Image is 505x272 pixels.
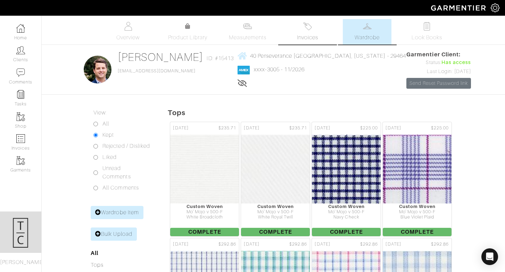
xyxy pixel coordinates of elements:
a: Product Library [164,22,212,42]
span: 40 Perseverance [GEOGRAPHIC_DATA], [US_STATE] - 29464 [250,53,406,59]
label: Liked [102,153,117,161]
div: Custom Woven [383,204,452,209]
div: Open Intercom Messenger [481,248,498,265]
label: All Comments [102,184,139,192]
a: [DATE] $225.00 Custom Woven Mo' Mojo v 500-F Navy Check Complete [311,121,382,237]
span: [DATE] [244,125,259,131]
label: Kept [102,131,114,139]
span: [DATE] [173,241,188,248]
label: Unread Comments [102,164,150,181]
img: comment-icon-a0a6a9ef722e966f86d9cbdc48e553b5cf19dbc54f86b18d962a5391bc8f6eb6.png [16,68,25,77]
a: Overview [104,19,152,45]
img: wardrobe-487a4870c1b7c33e795ec22d11cfc2ed9d08956e64fb3008fe2437562e282088.svg [363,22,372,31]
a: Bulk Upload [91,227,137,241]
span: Invoices [297,33,318,42]
div: Navy Check [312,215,381,220]
div: Mo' Mojo v 500-F [170,209,239,215]
span: Complete [241,228,310,236]
div: Last Login: [DATE] [406,68,471,75]
a: 40 Perseverance [GEOGRAPHIC_DATA], [US_STATE] - 29464 [238,51,406,60]
img: aKYMpxwB5Go3k8snSpRPMsYV.jpg [85,134,325,204]
span: [DATE] [173,125,188,131]
div: Mo' Mojo v 500-F [312,209,381,215]
span: $225.00 [431,125,449,131]
span: Product Library [168,33,207,42]
div: Mo' Mojo v 500-F [241,209,310,215]
img: clients-icon-6bae9207a08558b7cb47a8932f037763ab4055f8c8b6bfacd5dc20c3e0201464.png [16,46,25,55]
div: Mo' Mojo v 500-F [383,209,452,215]
div: Status: [406,59,471,66]
span: Measurements [229,33,267,42]
a: All [91,250,98,256]
span: $292.86 [360,241,378,248]
h5: Tops [168,109,505,117]
a: Measurements [223,19,272,45]
span: $235.71 [218,125,236,131]
a: [PERSON_NAME] [118,51,204,63]
span: $292.86 [289,241,307,248]
img: garments-icon-b7da505a4dc4fd61783c78ac3ca0ef83fa9d6f193b1c9dc38574b1d14d53ca28.png [16,112,25,121]
span: Complete [170,228,239,236]
a: Wardrobe [343,19,391,45]
span: Overview [116,33,140,42]
span: [DATE] [315,241,330,248]
img: orders-27d20c2124de7fd6de4e0e44c1d41de31381a507db9b33961299e4e07d508b8c.svg [303,22,312,31]
span: $235.71 [289,125,307,131]
img: dashboard-icon-dbcd8f5a0b271acd01030246c82b418ddd0df26cd7fceb0bd07c9910d44c42f6.png [16,24,25,33]
a: [EMAIL_ADDRESS][DOMAIN_NAME] [118,69,196,73]
span: Wardrobe [355,33,380,42]
img: reminder-icon-8004d30b9f0a5d33ae49ab947aed9ed385cf756f9e5892f1edd6e32f2345188e.png [16,90,25,99]
a: [DATE] $235.71 Custom Woven Mo' Mojo v 500-F White Royal Twill Complete [240,121,311,237]
label: All [102,120,109,128]
div: Custom Woven [312,204,381,209]
span: [DATE] [386,125,401,131]
img: todo-9ac3debb85659649dc8f770b8b6100bb5dab4b48dedcbae339e5042a72dfd3cc.svg [423,22,431,31]
a: Look Books [403,19,451,45]
img: garmentier-logo-header-white-b43fb05a5012e4ada735d5af1a66efaba907eab6374d6393d1fbf88cb4ef424d.png [428,2,491,14]
img: 4YF3XVEivvVekNU8dWXuk13N.jpg [156,134,396,204]
span: Has access [441,59,471,66]
span: $292.86 [218,241,236,248]
a: Wardrobe Item [91,206,143,219]
span: [DATE] [315,125,330,131]
img: american_express-1200034d2e149cdf2cc7894a33a747db654cf6f8355cb502592f1d228b2ac700.png [238,66,250,74]
div: Custom Woven [241,204,310,209]
div: Custom Woven [170,204,239,209]
a: Tops [91,262,104,268]
span: Garmentier Client: [406,50,471,59]
img: Rdgz2GQuRCyN7sBtxujUH6UP.jpg [226,134,466,204]
img: measurements-466bbee1fd09ba9460f595b01e5d73f9e2bff037440d3c8f018324cb6cdf7a4a.svg [243,22,252,31]
div: White Royal Twill [241,215,310,220]
span: $225.00 [360,125,378,131]
span: $292.86 [431,241,449,248]
span: [DATE] [386,241,401,248]
img: basicinfo-40fd8af6dae0f16599ec9e87c0ef1c0a1fdea2edbe929e3d69a839185d80c458.svg [124,22,132,31]
span: Complete [312,228,381,236]
a: xxxx-3005 - 11/2026 [254,66,305,73]
div: Blue Violet Plaid [383,215,452,220]
label: View: [93,109,107,117]
div: White Broadcloth [170,215,239,220]
a: Invoices [283,19,332,45]
a: [DATE] $225.00 Custom Woven Mo' Mojo v 500-F Blue Violet Plaid Complete [382,121,453,237]
a: [DATE] $235.71 Custom Woven Mo' Mojo v 500-F White Broadcloth Complete [169,121,240,237]
label: Rejected / Disliked [102,142,150,150]
span: [DATE] [244,241,259,248]
img: orders-icon-0abe47150d42831381b5fb84f609e132dff9fe21cb692f30cb5eec754e2cba89.png [16,134,25,143]
img: gear-icon-white-bd11855cb880d31180b6d7d6211b90ccbf57a29d726f0c71d8c61bd08dd39cc2.png [491,3,499,12]
span: Complete [383,228,452,236]
a: Send Reset Password link [406,78,471,89]
span: ID: #15413 [207,54,234,63]
img: garments-icon-b7da505a4dc4fd61783c78ac3ca0ef83fa9d6f193b1c9dc38574b1d14d53ca28.png [16,156,25,165]
span: Look Books [412,33,442,42]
